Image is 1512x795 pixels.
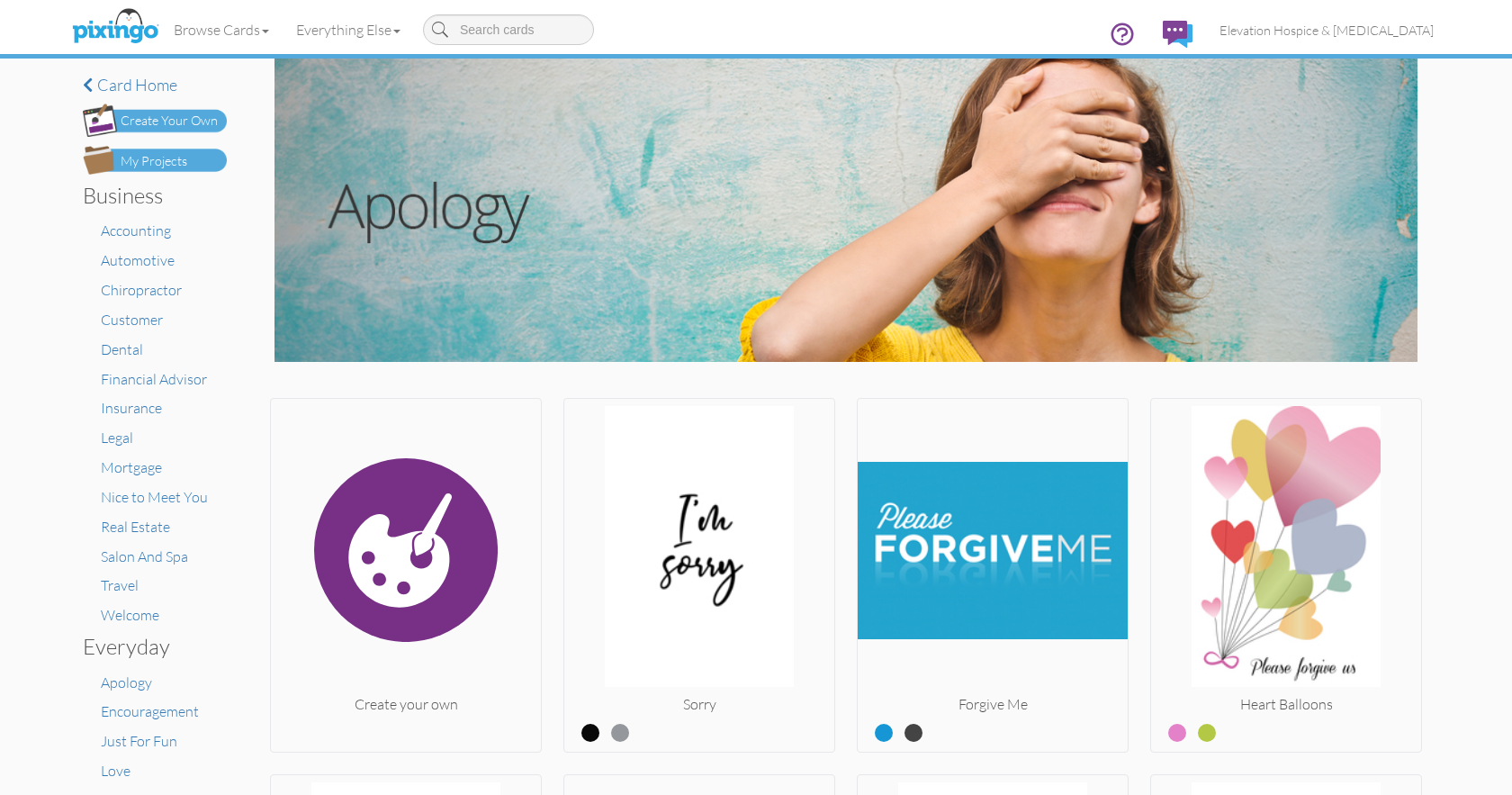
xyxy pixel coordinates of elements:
[101,458,162,476] a: Mortgage
[101,547,188,565] a: Salon And Spa
[83,77,227,95] a: Card home
[858,694,1128,715] div: Forgive Me
[1163,21,1192,48] img: comments.svg
[67,5,163,50] img: pixingo logo
[564,694,834,715] div: Sorry
[101,251,175,269] a: Automotive
[101,518,170,536] a: Real Estate
[1151,694,1421,715] div: Heart Balloons
[101,732,177,750] a: Just For Fun
[101,281,182,299] a: Chiropractor
[271,694,541,715] div: Create your own
[83,104,227,137] img: create-own-button.png
[858,406,1128,694] img: 20221231-004432-81ce1f46c10f-250.jpg
[101,311,163,329] a: Customer
[423,14,594,45] input: Search cards
[160,7,283,52] a: Browse Cards
[274,59,1417,362] img: apology.jpg
[101,702,199,720] a: Encouragement
[101,221,171,239] a: Accounting
[83,635,213,658] h3: Everyday
[101,370,207,388] a: Financial Advisor
[1151,406,1421,694] img: 20221231-004545-bc7095682554-250.jpg
[83,146,227,175] img: my-projects-button.png
[101,762,130,780] a: Love
[283,7,414,52] a: Everything Else
[1511,794,1512,795] iframe: Chat
[121,152,187,171] div: My Projects
[101,606,159,624] a: Welcome
[564,406,834,694] img: 20240103-180735-3d75457de720-250.jpg
[101,340,143,358] a: Dental
[101,399,162,417] a: Insurance
[101,673,152,691] a: Apology
[121,112,218,131] div: Create Your Own
[1219,23,1434,38] span: Elevation Hospice & [MEDICAL_DATA]
[101,576,139,594] a: Travel
[1206,7,1447,53] a: Elevation Hospice & [MEDICAL_DATA]
[101,488,208,506] a: Nice to Meet You
[83,184,213,207] h3: Business
[271,406,541,694] img: create.svg
[101,429,133,447] a: Legal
